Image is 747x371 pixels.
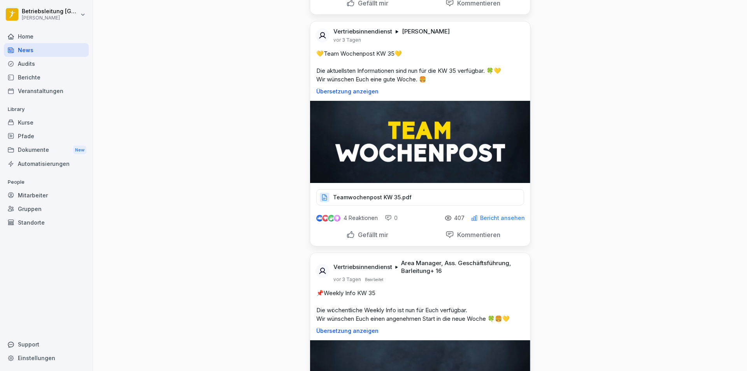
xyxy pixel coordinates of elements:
[4,57,89,70] a: Audits
[316,328,524,334] p: Übersetzung anzeigen
[4,216,89,229] a: Standorte
[310,101,530,183] img: amnl2ewrb2qdjy2u0icignqm.png
[316,215,323,221] img: like
[316,49,524,84] p: 💛Team Wochenpost KW 35💛 Die aktuellsten Informationen sind nun für die KW 35 verfügbar. 🍀💛 Wir wü...
[365,276,383,283] p: Bearbeitet
[334,215,340,222] img: inspiring
[454,215,465,221] p: 407
[4,176,89,188] p: People
[4,351,89,365] a: Einstellungen
[344,215,378,221] p: 4 Reaktionen
[4,116,89,129] a: Kurse
[22,15,79,21] p: [PERSON_NAME]
[4,30,89,43] a: Home
[4,188,89,202] a: Mitarbeiter
[333,193,412,201] p: Teamwochenpost KW 35.pdf
[4,157,89,171] a: Automatisierungen
[454,231,500,239] p: Kommentieren
[4,70,89,84] a: Berichte
[4,143,89,157] a: DokumenteNew
[4,103,89,116] p: Library
[480,215,525,221] p: Bericht ansehen
[402,28,450,35] p: [PERSON_NAME]
[355,231,388,239] p: Gefällt mir
[4,338,89,351] div: Support
[4,129,89,143] a: Pfade
[333,28,392,35] p: Vertriebsinnendienst
[4,84,89,98] a: Veranstaltungen
[316,88,524,95] p: Übersetzung anzeigen
[333,263,392,271] p: Vertriebsinnendienst
[401,259,521,275] p: Area Manager, Ass. Geschäftsführung, Barleitung + 16
[22,8,79,15] p: Betriebsleitung [GEOGRAPHIC_DATA]
[4,43,89,57] a: News
[333,37,361,43] p: vor 3 Tagen
[316,289,524,323] p: 📌Weekly Info KW 35 Die wöchentliche Weekly Info ist nun für Euch verfügbar. Wir wünschen Euch ein...
[333,276,361,283] p: vor 3 Tagen
[316,196,524,204] a: Teamwochenpost KW 35.pdf
[385,214,398,222] div: 0
[328,215,335,222] img: celebrate
[4,143,89,157] div: Dokumente
[323,215,328,221] img: love
[4,202,89,216] a: Gruppen
[73,146,86,155] div: New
